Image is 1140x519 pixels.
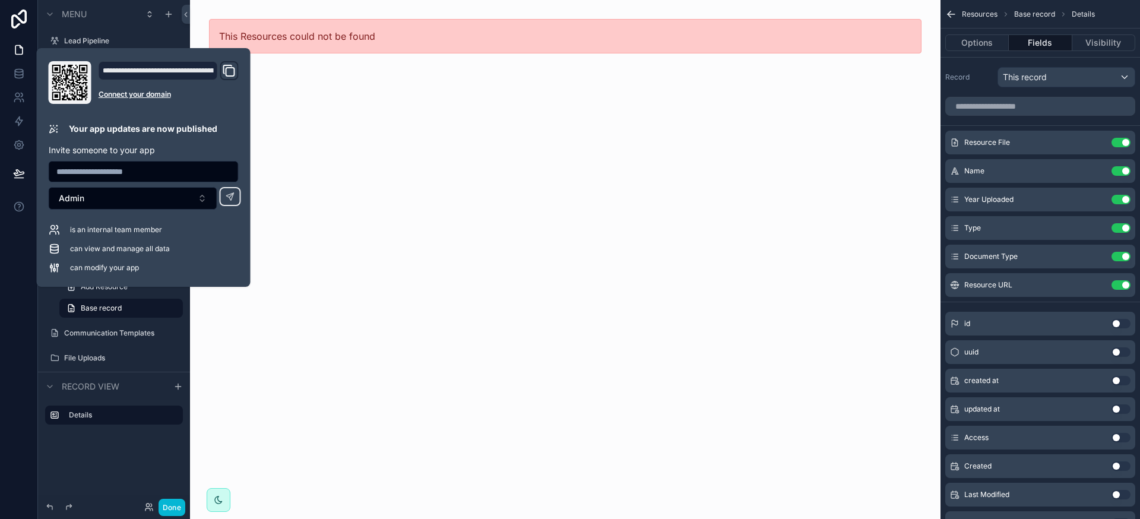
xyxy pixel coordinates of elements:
[964,433,989,442] span: Access
[38,400,190,436] div: scrollable content
[964,347,978,357] span: uuid
[219,30,375,42] span: This Resources could not be found
[69,123,217,135] p: Your app updates are now published
[59,192,84,204] span: Admin
[997,67,1135,87] button: This record
[81,282,128,292] span: Add Resource
[81,303,122,313] span: Base record
[964,404,1000,414] span: updated at
[1003,71,1047,83] span: This record
[49,144,239,156] p: Invite someone to your app
[964,195,1014,204] span: Year Uploaded
[62,8,87,20] span: Menu
[1009,34,1072,51] button: Fields
[964,461,992,471] span: Created
[64,36,180,46] label: Lead Pipeline
[1014,10,1055,19] span: Base record
[62,381,119,393] span: Record view
[59,277,183,296] a: Add Resource
[964,490,1009,499] span: Last Modified
[64,328,180,338] label: Communication Templates
[945,34,1009,51] button: Options
[70,263,139,273] span: can modify your app
[49,187,217,210] button: Select Button
[99,90,239,99] a: Connect your domain
[964,223,981,233] span: Type
[1072,10,1095,19] span: Details
[64,353,180,363] label: File Uploads
[69,410,173,420] label: Details
[99,61,239,104] div: Domain and Custom Link
[962,10,997,19] span: Resources
[964,252,1018,261] span: Document Type
[964,166,984,176] span: Name
[70,225,162,235] span: is an internal team member
[1072,34,1135,51] button: Visibility
[59,299,183,318] a: Base record
[964,138,1010,147] span: Resource File
[70,244,170,254] span: can view and manage all data
[964,319,970,328] span: id
[159,499,185,516] button: Done
[964,280,1012,290] span: Resource URL
[964,376,999,385] span: created at
[945,72,993,82] label: Record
